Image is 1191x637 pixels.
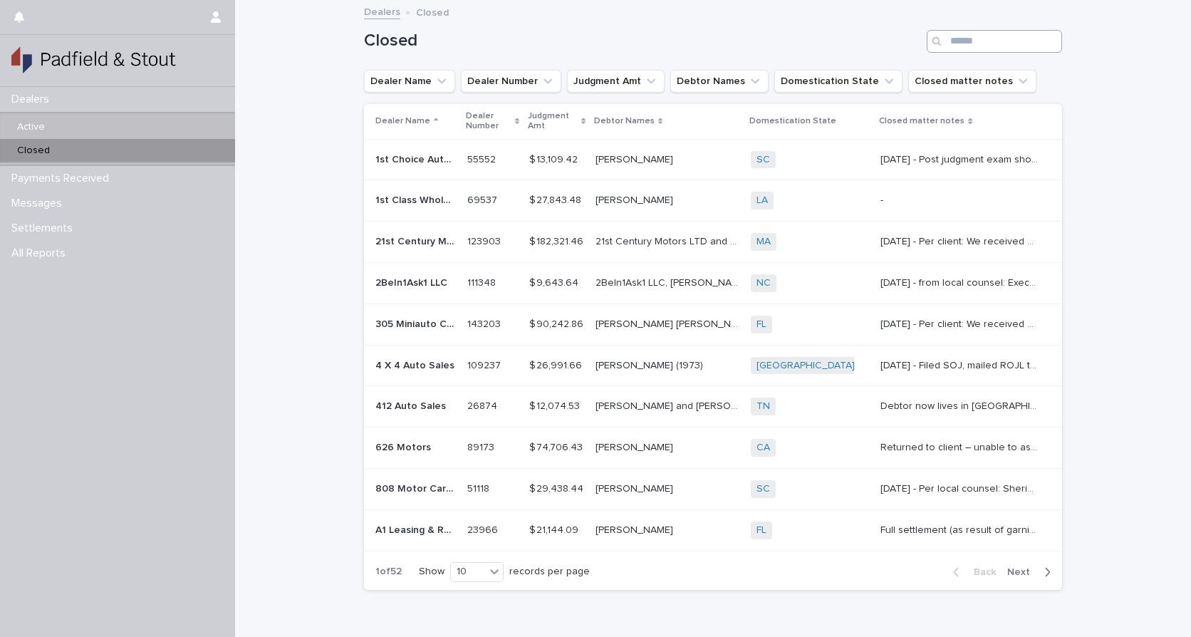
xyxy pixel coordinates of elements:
p: 69537 [467,192,500,207]
p: records per page [509,566,590,578]
p: 626 Motors [375,439,434,454]
button: Next [1002,566,1062,579]
p: 11/21/24 - Per local counsel: Sheriff’s execution returned unsatisfied. Bank account levies came ... [880,480,1042,495]
p: 123903 [467,233,504,248]
div: 10 [451,564,485,579]
p: 412 Auto Sales [375,398,449,413]
img: gSPaZaQw2XYDTaYHK8uQ [11,46,176,75]
p: $ 90,242.86 [529,316,586,331]
p: $ 182,321.46 [529,233,586,248]
p: Debtor now lives in Eufaula, OK. Talked to Alan and with the judgment amount and no assets, we ar... [880,398,1042,413]
tr: 808 Motor Cars Inc.808 Motor Cars Inc. 5111851118 $ 29,438.44$ 29,438.44 [PERSON_NAME][PERSON_NAM... [364,468,1062,509]
p: 51118 [467,480,492,495]
p: $ 21,144.09 [529,522,581,537]
p: Randall Lavon McCall and Clint Jerome Ackerman [595,398,742,413]
tr: 21st Century Motors LTD.21st Century Motors LTD. 123903123903 $ 182,321.46$ 182,321.46 21st Centu... [364,222,1062,263]
a: [GEOGRAPHIC_DATA] [756,360,855,372]
p: $ 9,643.64 [529,274,581,289]
p: [PERSON_NAME] [PERSON_NAME] [595,316,742,331]
p: Judgment Amt [528,108,578,135]
p: 1 of 52 [364,554,413,589]
p: 143203 [467,316,504,331]
tr: 1st Class Wholesale1st Class Wholesale 6953769537 $ 27,843.48$ 27,843.48 [PERSON_NAME][PERSON_NAM... [364,180,1062,222]
tr: 4 X 4 Auto Sales4 X 4 Auto Sales 109237109237 $ 26,991.66$ 26,991.66 [PERSON_NAME] (1973)[PERSON_... [364,345,1062,386]
a: FL [756,524,766,537]
p: Dealer Name [375,113,430,129]
a: MA [756,236,771,248]
p: A1 Leasing & Rentals, Inc. [375,522,459,537]
p: Messages [6,197,73,210]
tr: 305 Miniauto Corp.305 Miniauto Corp. 143203143203 $ 90,242.86$ 90,242.86 [PERSON_NAME] [PERSON_NA... [364,304,1062,345]
span: Back [965,567,996,577]
a: SC [756,483,770,495]
a: FL [756,318,766,331]
p: 111348 [467,274,499,289]
p: 26874 [467,398,500,413]
p: 21st Century Motors LTD and Damon F Gagnon [595,233,742,248]
p: $ 27,843.48 [529,192,584,207]
p: [PERSON_NAME] [595,522,676,537]
p: $ 13,109.42 [529,151,581,166]
input: Search [927,30,1062,53]
p: 4 X 4 Auto Sales [375,357,457,372]
p: $ 29,438.44 [529,480,586,495]
p: 8/12/24 - Post judgment exam showed no tax returns filed in the last 3 years, no equity in real e... [880,151,1042,166]
button: Dealer Name [364,70,455,93]
p: 2BeIn1Ask1 LLC [375,274,450,289]
p: [PERSON_NAME] [595,192,676,207]
p: 1/19/24 - Filed SOJ, mailed ROJL to Barbara Sanchez at Neel Title Corporation. (nb) [880,357,1042,372]
p: Returned to client – unable to assist with CA counsel after repeated efforts. [880,439,1042,454]
p: 12/17/24 - Per client: We received notice this morning that the Damon Gagnon filed a Ch. 13 Bk. P... [880,233,1042,248]
p: [PERSON_NAME] [595,480,676,495]
p: 7/2/25 - Per client: We received notice this morning that the IPG, Antonio Miranda, filed a Ch.7 ... [880,316,1042,331]
button: Judgment Amt [567,70,665,93]
p: 808 Motor Cars Inc. [375,480,459,495]
p: 305 Miniauto Corp. [375,316,459,331]
p: [PERSON_NAME] [595,439,676,454]
p: Closed [6,145,61,157]
p: Closed matter notes [879,113,964,129]
p: 21st Century Motors LTD. [375,233,459,248]
p: 23966 [467,522,501,537]
a: TN [756,400,770,413]
p: $ 74,706.43 [529,439,586,454]
p: 109237 [467,357,504,372]
a: Dealers [364,3,400,19]
a: LA [756,195,768,207]
p: 1st Class Wholesale [375,192,459,207]
a: CA [756,442,770,454]
p: Active [6,121,56,133]
p: Dealer Number [466,108,511,135]
tr: 626 Motors626 Motors 8917389173 $ 74,706.43$ 74,706.43 [PERSON_NAME][PERSON_NAME] CA Returned to ... [364,428,1062,469]
p: Closed [416,4,449,19]
p: 55552 [467,151,499,166]
button: Domestication State [774,70,903,93]
p: 10/9/24 - from local counsel: Execution returned unsatisfied the sheriff. Both PGs have poor cred... [880,274,1042,289]
p: Settlements [6,222,84,235]
p: 2BeIn1Ask1 LLC, Lotharius Jamaal Bell [595,274,742,289]
tr: A1 Leasing & Rentals, Inc.A1 Leasing & Rentals, Inc. 2396623966 $ 21,144.09$ 21,144.09 [PERSON_NA... [364,509,1062,551]
p: Payments Received [6,172,120,185]
p: Show [419,566,444,578]
tr: 412 Auto Sales412 Auto Sales 2687426874 $ 12,074.53$ 12,074.53 [PERSON_NAME] and [PERSON_NAME][PE... [364,386,1062,428]
button: Debtor Names [670,70,769,93]
button: Dealer Number [461,70,561,93]
p: $ 26,991.66 [529,357,585,372]
p: 89173 [467,439,497,454]
h1: Closed [364,31,921,51]
button: Closed matter notes [908,70,1036,93]
p: Domestication State [749,113,836,129]
tr: 1st Choice Auto, LLC1st Choice Auto, LLC 5555255552 $ 13,109.42$ 13,109.42 [PERSON_NAME][PERSON_N... [364,139,1062,180]
p: [PERSON_NAME] (1973) [595,357,706,372]
a: NC [756,277,771,289]
tr: 2BeIn1Ask1 LLC2BeIn1Ask1 LLC 111348111348 $ 9,643.64$ 9,643.64 2BeIn1Ask1 LLC, [PERSON_NAME] [PER... [364,262,1062,304]
p: 1st Choice Auto, LLC [375,151,459,166]
p: - [880,192,886,207]
p: Debtor Names [594,113,655,129]
p: Full settlement (as result of garnishment) payment received 4/24/23. [880,522,1042,537]
span: Next [1007,567,1039,577]
button: Back [942,566,1002,579]
p: All Reports [6,247,77,260]
a: SC [756,154,770,166]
